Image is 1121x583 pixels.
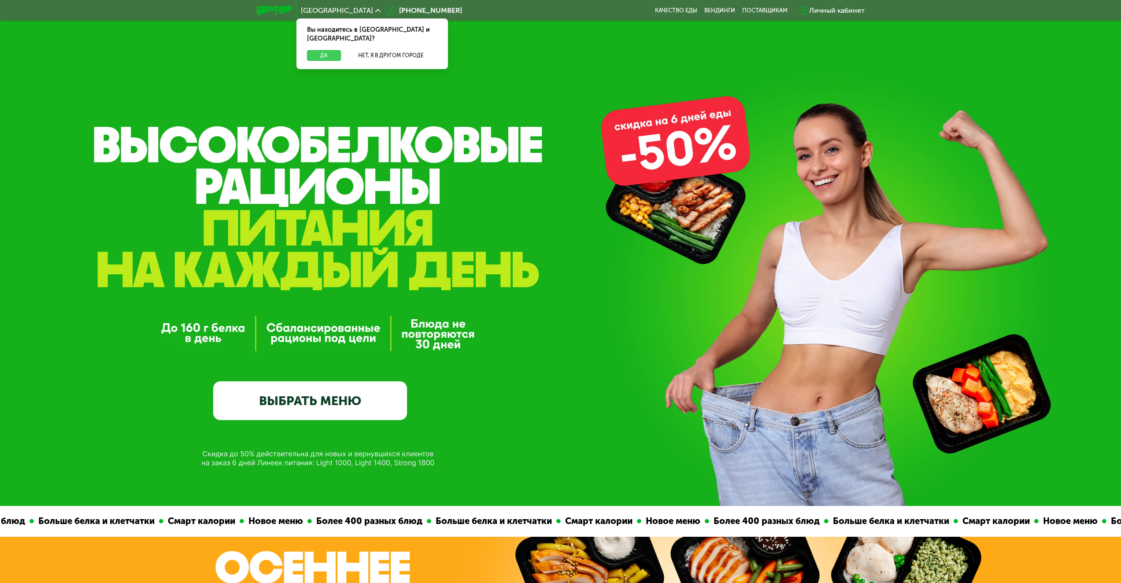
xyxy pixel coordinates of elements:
div: Смарт калории [956,514,1032,528]
div: Более 400 разных блюд [310,514,425,528]
div: Смарт калории [559,514,635,528]
div: поставщикам [742,7,788,14]
div: Больше белка и клетчатки [827,514,952,528]
div: Более 400 разных блюд [707,514,822,528]
div: Больше белка и клетчатки [32,514,157,528]
button: Да [307,50,341,61]
div: Новое меню [1037,514,1100,528]
div: Новое меню [242,514,306,528]
div: Вы находитесь в [GEOGRAPHIC_DATA] и [GEOGRAPHIC_DATA]? [296,18,448,50]
div: Больше белка и клетчатки [429,514,555,528]
a: Вендинги [704,7,735,14]
div: Смарт калории [162,514,238,528]
a: Качество еды [655,7,697,14]
a: [PHONE_NUMBER] [385,5,462,16]
span: [GEOGRAPHIC_DATA] [301,7,373,14]
div: Личный кабинет [809,5,865,16]
a: ВЫБРАТЬ МЕНЮ [213,381,407,420]
button: Нет, я в другом городе [344,50,437,61]
div: Новое меню [640,514,703,528]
